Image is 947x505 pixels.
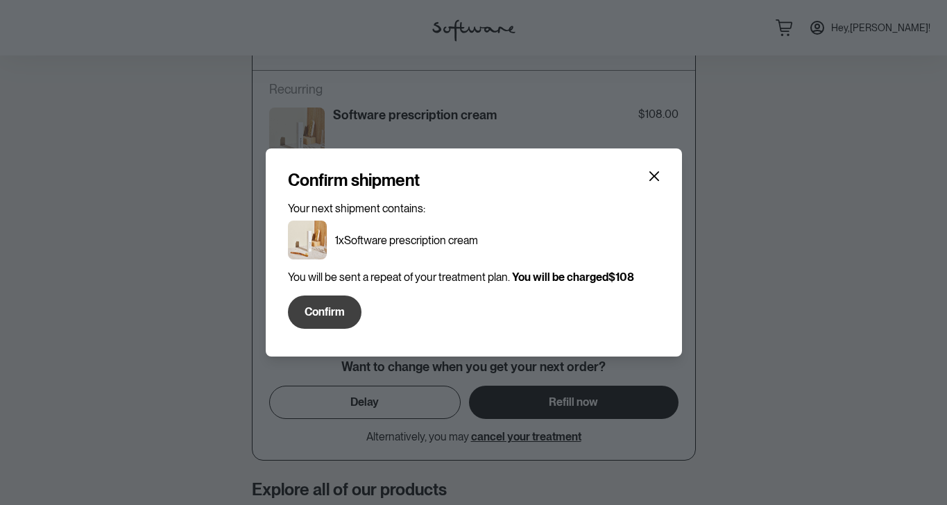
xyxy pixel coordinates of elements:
p: You will be sent a repeat of your treatment plan. [288,271,660,284]
p: Your next shipment contains: [288,202,660,215]
strong: You will be charged $108 [512,271,634,284]
button: Confirm [288,296,361,329]
span: Confirm [305,305,345,318]
button: Close [643,165,665,187]
img: ckrj7zkjy00033h5xptmbqh6o.jpg [288,221,327,259]
h4: Confirm shipment [288,171,420,191]
p: 1x Software prescription cream [335,234,478,247]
